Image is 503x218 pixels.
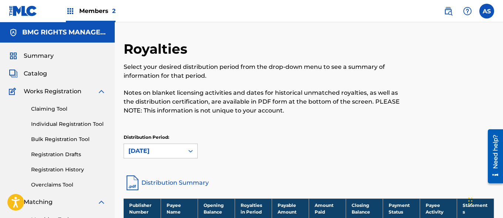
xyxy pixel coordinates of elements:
span: Works Registration [24,87,81,96]
iframe: Resource Center [482,127,503,186]
a: Overclaims Tool [31,181,106,189]
span: Summary [24,51,54,60]
div: [DATE] [128,147,180,155]
p: Notes on blanket licensing activities and dates for historical unmatched royalties, as well as th... [124,88,409,115]
span: 2 [112,7,115,14]
p: Distribution Period: [124,134,198,141]
span: Members [79,7,115,15]
img: Top Rightsholders [66,7,75,16]
div: Help [460,4,475,19]
a: Registration Drafts [31,151,106,158]
span: Catalog [24,69,47,78]
img: search [444,7,453,16]
div: User Menu [479,4,494,19]
a: CatalogCatalog [9,69,47,78]
a: Public Search [441,4,456,19]
a: SummarySummary [9,51,54,60]
img: Works Registration [9,87,19,96]
img: expand [97,87,106,96]
img: Catalog [9,69,18,78]
img: distribution-summary-pdf [124,174,141,192]
h5: BMG RIGHTS MANAGEMENT US, LLC [22,28,106,37]
span: Matching [24,198,53,207]
img: Summary [9,51,18,60]
img: Accounts [9,28,18,37]
a: Registration History [31,166,106,174]
a: Claiming Tool [31,105,106,113]
iframe: Chat Widget [466,182,503,218]
a: Distribution Summary [124,174,494,192]
a: Bulk Registration Tool [31,135,106,143]
a: Individual Registration Tool [31,120,106,128]
img: MLC Logo [9,6,37,16]
div: Drag [468,190,473,212]
h2: Royalties [124,41,191,57]
img: help [463,7,472,16]
img: expand [97,198,106,207]
p: Select your desired distribution period from the drop-down menu to see a summary of information f... [124,63,409,80]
